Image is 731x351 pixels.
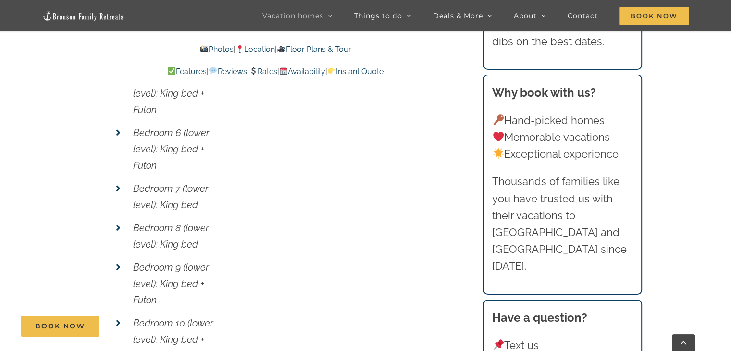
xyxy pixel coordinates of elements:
[568,13,598,19] span: Contact
[514,13,537,19] span: About
[200,45,208,53] img: 📸
[200,45,234,54] a: Photos
[42,10,124,21] img: Branson Family Retreats Logo
[133,71,211,115] em: Bedroom 5 (upper level): King bed + Futon
[133,222,209,250] em: Bedroom 8 (lower level): King bed
[279,67,325,76] a: Availability
[492,311,587,325] strong: Have a question?
[277,45,285,53] img: 🎥
[167,67,207,76] a: Features
[493,339,504,350] img: 📌
[492,173,632,275] p: Thousands of families like you have trusted us with their vacations to [GEOGRAPHIC_DATA] and [GEO...
[493,114,504,125] img: 🔑
[103,43,447,56] p: | |
[277,45,351,54] a: Floor Plans & Tour
[133,127,210,171] em: Bedroom 6 (lower level): King bed + Futon
[235,45,275,54] a: Location
[249,67,257,75] img: 💲
[236,45,244,53] img: 📍
[619,7,689,25] span: Book Now
[492,84,632,101] h3: Why book with us?
[209,67,217,75] img: 💬
[493,131,504,142] img: ❤️
[492,112,632,163] p: Hand-picked homes Memorable vacations Exceptional experience
[433,13,483,19] span: Deals & More
[328,67,335,75] img: 👉
[133,262,209,306] em: Bedroom 9 (lower level): King bed + Futon
[493,148,504,159] img: 🌟
[21,316,99,337] a: Book Now
[209,67,247,76] a: Reviews
[280,67,287,75] img: 📆
[327,67,384,76] a: Instant Quote
[35,322,85,330] span: Book Now
[262,13,323,19] span: Vacation homes
[168,67,175,75] img: ✅
[103,65,447,78] p: | | | |
[133,183,209,211] em: Bedroom 7 (lower level): King bed
[354,13,402,19] span: Things to do
[249,67,277,76] a: Rates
